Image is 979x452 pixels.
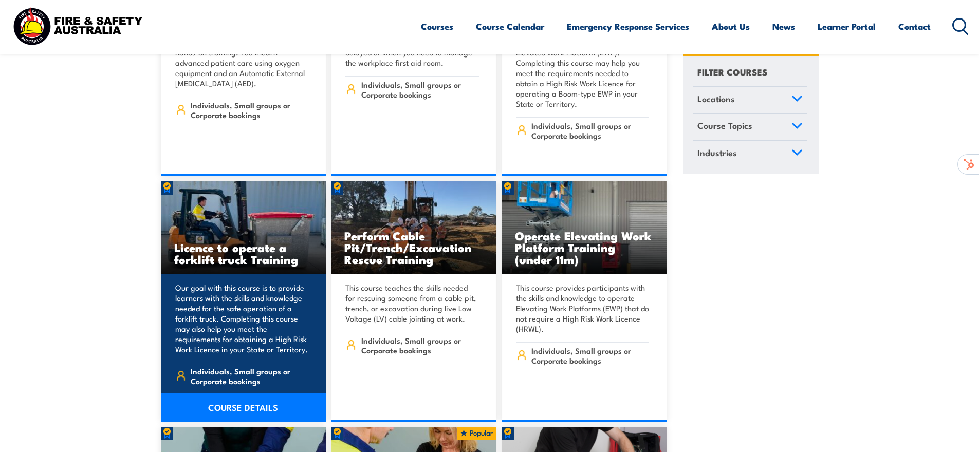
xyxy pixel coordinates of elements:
p: This course provides participants with the skills and knowledge to operate Elevating Work Platfor... [516,282,650,334]
a: News [772,13,795,40]
a: Contact [898,13,931,40]
a: Courses [421,13,453,40]
img: VOC – EWP under 11m TRAINING [502,181,667,274]
img: Licence to operate a forklift truck Training [161,181,326,274]
a: Industries [693,141,807,167]
a: Course Calendar [476,13,544,40]
span: Individuals, Small groups or Corporate bookings [361,80,479,99]
h3: Operate Elevating Work Platform Training (under 11m) [515,230,654,265]
span: Individuals, Small groups or Corporate bookings [191,366,308,386]
span: Individuals, Small groups or Corporate bookings [531,121,649,140]
a: Course Topics [693,114,807,141]
a: Learner Portal [818,13,876,40]
a: COURSE DETAILS [161,393,326,422]
h3: Licence to operate a forklift truck Training [174,241,313,265]
a: About Us [712,13,750,40]
h3: Perform Cable Pit/Trench/Excavation Rescue Training [344,230,483,265]
a: Locations [693,87,807,114]
h4: FILTER COURSES [697,65,767,79]
span: Individuals, Small groups or Corporate bookings [191,100,308,120]
span: Individuals, Small groups or Corporate bookings [361,335,479,355]
span: Individuals, Small groups or Corporate bookings [531,346,649,365]
a: Operate Elevating Work Platform Training (under 11m) [502,181,667,274]
p: Our goal with this course is to provide learners with the skills and knowledge needed for the saf... [175,282,309,354]
span: Industries [697,146,737,160]
a: Emergency Response Services [567,13,689,40]
p: This course teaches the skills needed for rescuing someone from a cable pit, trench, or excavatio... [345,282,479,324]
img: Perform Cable Pit/Trench/Excavation Rescue TRAINING [331,181,496,274]
p: Our goal with this course is to equip participants with the skills and knowledge to safely operat... [516,16,650,109]
span: Locations [697,92,735,106]
span: Course Topics [697,119,752,133]
a: Perform Cable Pit/Trench/Excavation Rescue Training [331,181,496,274]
